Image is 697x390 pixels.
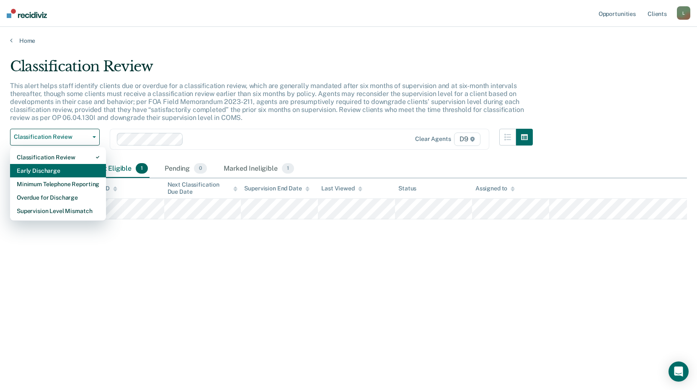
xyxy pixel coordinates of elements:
[7,9,47,18] img: Recidiviz
[168,181,238,195] div: Next Classification Due Date
[17,151,99,164] div: Classification Review
[163,160,209,178] div: Pending0
[475,185,515,192] div: Assigned to
[669,361,689,382] div: Open Intercom Messenger
[194,163,207,174] span: 0
[10,37,687,44] a: Home
[14,133,89,140] span: Classification Review
[10,129,100,146] button: Classification Review
[10,58,533,82] div: Classification Review
[17,164,99,177] div: Early Discharge
[17,204,99,218] div: Supervision Level Mismatch
[415,135,451,143] div: Clear agents
[244,185,309,192] div: Supervision End Date
[10,82,524,122] p: This alert helps staff identify clients due or overdue for a classification review, which are gen...
[136,163,148,174] span: 1
[17,191,99,204] div: Overdue for Discharge
[222,160,296,178] div: Marked Ineligible1
[398,185,416,192] div: Status
[677,6,690,20] button: L
[454,133,480,146] span: D9
[17,177,99,191] div: Minimum Telephone Reporting
[321,185,362,192] div: Last Viewed
[83,160,150,178] div: Almost Eligible1
[282,163,294,174] span: 1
